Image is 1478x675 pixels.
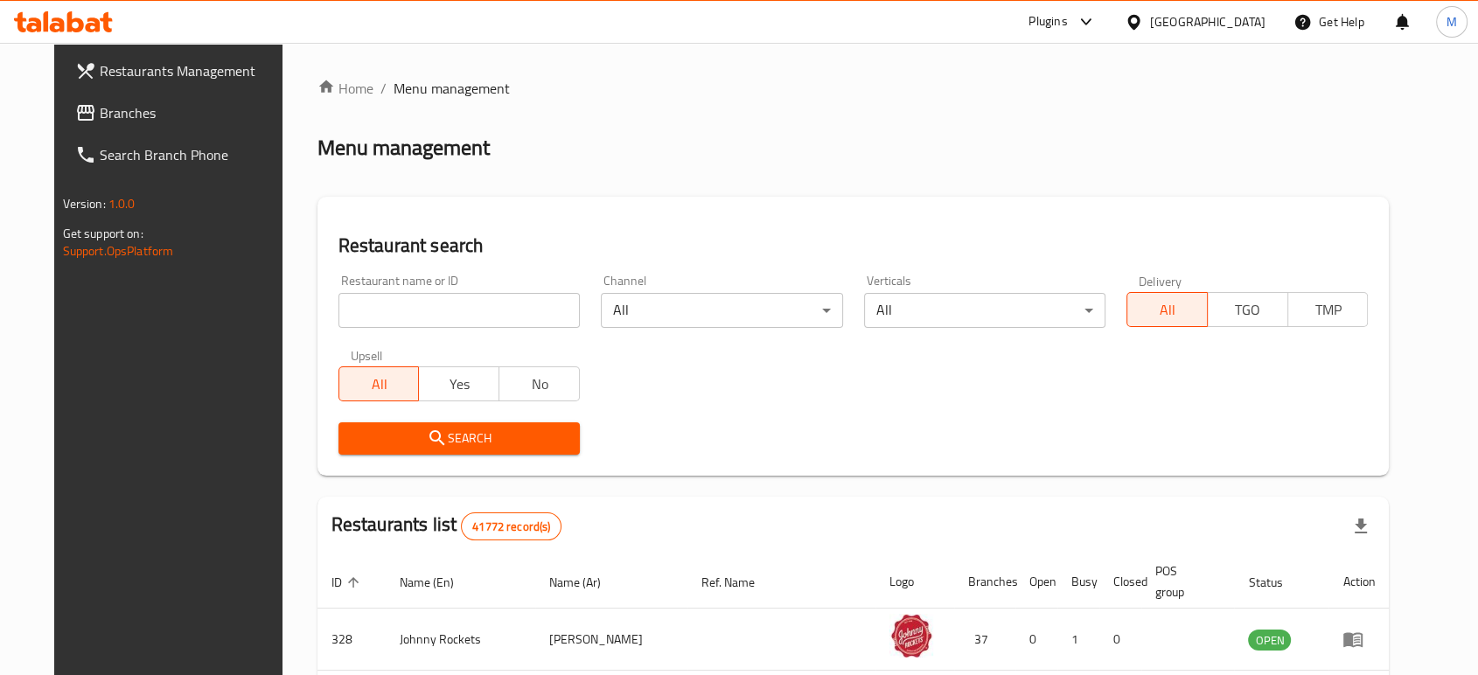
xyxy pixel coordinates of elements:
[352,428,566,449] span: Search
[331,511,562,540] h2: Restaurants list
[1340,505,1382,547] div: Export file
[506,372,573,397] span: No
[1447,12,1457,31] span: M
[338,233,1369,259] h2: Restaurant search
[346,372,413,397] span: All
[1015,555,1057,609] th: Open
[63,222,143,245] span: Get support on:
[338,366,420,401] button: All
[1057,609,1099,671] td: 1
[1328,555,1389,609] th: Action
[61,92,301,134] a: Branches
[400,572,477,593] span: Name (En)
[1099,609,1141,671] td: 0
[1126,292,1208,327] button: All
[535,609,687,671] td: [PERSON_NAME]
[1248,572,1305,593] span: Status
[1207,292,1288,327] button: TGO
[1015,609,1057,671] td: 0
[1215,297,1281,323] span: TGO
[1248,630,1291,651] div: OPEN
[100,144,287,165] span: Search Branch Phone
[954,555,1015,609] th: Branches
[386,609,536,671] td: Johnny Rockets
[1028,11,1067,32] div: Plugins
[1295,297,1362,323] span: TMP
[461,512,561,540] div: Total records count
[317,78,1390,99] nav: breadcrumb
[63,240,174,262] a: Support.OpsPlatform
[380,78,387,99] li: /
[1155,560,1214,602] span: POS group
[108,192,136,215] span: 1.0.0
[394,78,510,99] span: Menu management
[63,192,106,215] span: Version:
[462,518,561,535] span: 41772 record(s)
[498,366,580,401] button: No
[889,614,933,658] img: Johnny Rockets
[331,572,365,593] span: ID
[418,366,499,401] button: Yes
[1248,630,1291,651] span: OPEN
[317,134,490,162] h2: Menu management
[426,372,492,397] span: Yes
[100,60,287,81] span: Restaurants Management
[1150,12,1265,31] div: [GEOGRAPHIC_DATA]
[601,293,842,328] div: All
[317,609,386,671] td: 328
[1099,555,1141,609] th: Closed
[61,50,301,92] a: Restaurants Management
[338,293,580,328] input: Search for restaurant name or ID..
[1287,292,1369,327] button: TMP
[549,572,624,593] span: Name (Ar)
[875,555,954,609] th: Logo
[1139,275,1182,287] label: Delivery
[338,422,580,455] button: Search
[1134,297,1201,323] span: All
[100,102,287,123] span: Branches
[317,78,373,99] a: Home
[61,134,301,176] a: Search Branch Phone
[1342,629,1375,650] div: Menu
[701,572,777,593] span: Ref. Name
[954,609,1015,671] td: 37
[864,293,1105,328] div: All
[1057,555,1099,609] th: Busy
[351,349,383,361] label: Upsell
